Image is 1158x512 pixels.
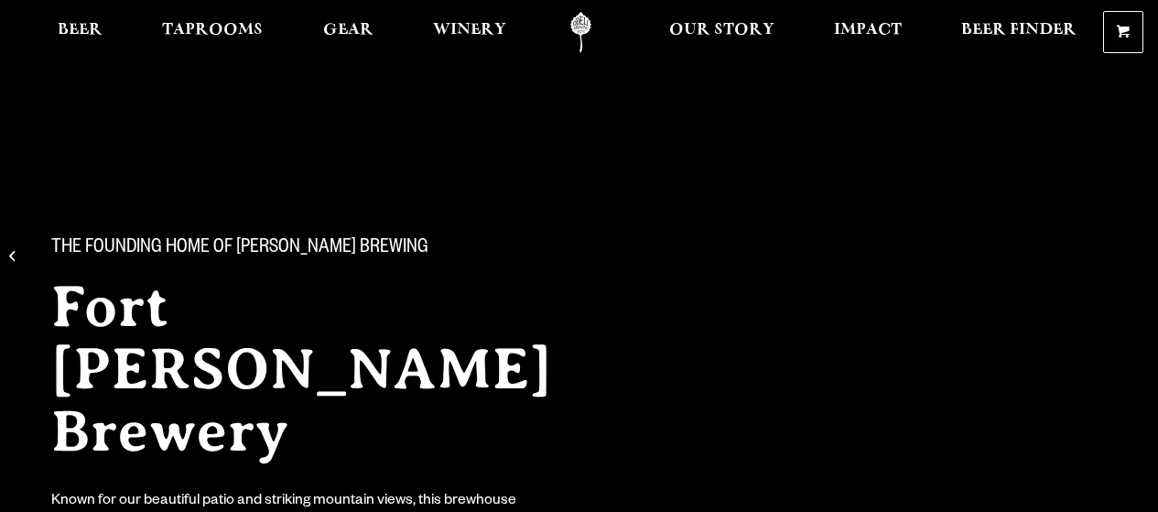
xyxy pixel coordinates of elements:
span: Taprooms [162,23,263,38]
h2: Fort [PERSON_NAME] Brewery [51,276,622,463]
a: Beer Finder [949,12,1088,53]
span: Beer Finder [961,23,1077,38]
a: Impact [822,12,914,53]
a: Odell Home [547,12,615,53]
span: Gear [323,23,373,38]
a: Gear [311,12,385,53]
span: Our Story [669,23,774,38]
a: Winery [421,12,518,53]
a: Our Story [657,12,786,53]
a: Taprooms [150,12,275,53]
span: Beer [58,23,103,38]
span: Impact [834,23,902,38]
span: The Founding Home of [PERSON_NAME] Brewing [51,237,428,261]
a: Beer [46,12,114,53]
span: Winery [433,23,506,38]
